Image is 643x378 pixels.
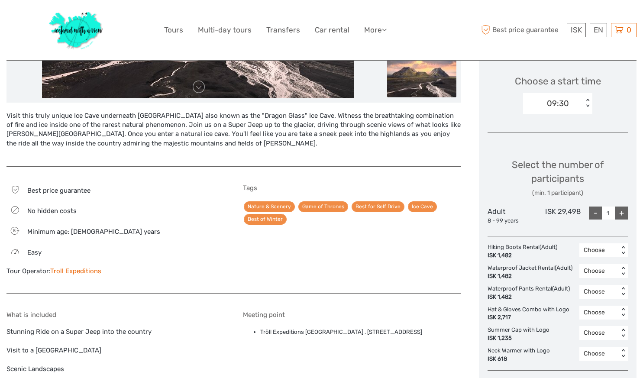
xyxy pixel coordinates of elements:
[488,306,574,322] div: Hat & Gloves Combo with Logo
[488,293,570,301] div: ISK 1,482
[364,24,387,36] a: More
[315,24,349,36] a: Car rental
[620,246,627,255] div: < >
[27,249,42,256] span: Easy
[584,288,614,296] div: Choose
[244,201,295,212] a: Nature & Scenery
[260,327,461,337] li: Tröll Expeditions [GEOGRAPHIC_DATA] , [STREET_ADDRESS]
[620,349,627,359] div: < >
[488,158,628,197] div: Select the number of participants
[27,187,90,194] span: Best price guarantee
[488,264,577,281] div: Waterproof Jacket Rental (Adult)
[27,207,77,215] span: No hidden costs
[515,74,601,88] span: Choose a start time
[6,311,225,319] h5: What is included
[266,24,300,36] a: Transfers
[488,243,562,260] div: Hiking Boots Rental (Adult)
[590,23,607,37] div: EN
[50,267,101,275] a: Troll Expeditions
[6,267,225,276] div: Tour Operator:
[620,267,627,276] div: < >
[488,272,572,281] div: ISK 1,482
[620,308,627,317] div: < >
[625,26,633,34] span: 0
[488,326,554,342] div: Summer Cap with Logo
[45,6,108,54] img: 1077-ca632067-b948-436b-9c7a-efe9894e108b_logo_big.jpg
[584,349,614,358] div: Choose
[164,24,183,36] a: Tours
[12,15,98,22] p: We're away right now. Please check back later!
[27,228,160,236] span: Minimum age: [DEMOGRAPHIC_DATA] years
[8,228,20,234] span: 8
[243,311,461,319] h5: Meeting point
[488,347,554,363] div: Neck Warmer with Logo
[488,217,534,225] div: 8 - 99 years
[100,13,110,24] button: Open LiveChat chat widget
[6,111,461,158] div: Visit this truly unique Ice Cave underneath [GEOGRAPHIC_DATA] also known as the "Dragon Glass" Ic...
[584,329,614,337] div: Choose
[387,58,456,97] img: 35a055ff8fe74cd4b58e04767fa824ae_slider_thumbnail.jpg
[488,355,550,363] div: ISK 618
[547,98,569,109] div: 09:30
[620,287,627,296] div: < >
[408,201,437,212] a: Ice Cave
[488,285,574,301] div: Waterproof Pants Rental (Adult)
[488,189,628,197] div: (min. 1 participant)
[298,201,348,212] a: Game of Thrones
[488,252,557,260] div: ISK 1,482
[198,24,252,36] a: Multi-day tours
[488,313,569,322] div: ISK 2,717
[488,334,549,342] div: ISK 1,235
[584,267,614,275] div: Choose
[352,201,404,212] a: Best for Self Drive
[584,99,591,108] div: < >
[571,26,582,34] span: ISK
[479,23,565,37] span: Best price guarantee
[589,207,602,220] div: -
[584,246,614,255] div: Choose
[534,207,581,225] div: ISK 29,498
[584,308,614,317] div: Choose
[243,184,461,192] h5: Tags
[244,214,287,225] a: Best of Winter
[615,207,628,220] div: +
[488,207,534,225] div: Adult
[620,329,627,338] div: < >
